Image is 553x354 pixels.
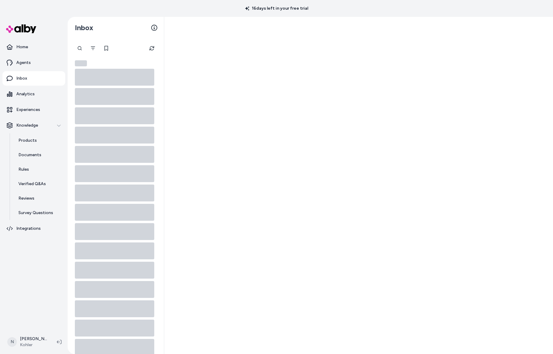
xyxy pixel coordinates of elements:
a: Documents [12,148,65,162]
p: [PERSON_NAME] [20,336,47,342]
p: Home [16,44,28,50]
p: Experiences [16,107,40,113]
a: Integrations [2,221,65,236]
p: 16 days left in your free trial [241,5,312,11]
a: Home [2,40,65,54]
a: Reviews [12,191,65,206]
p: Reviews [18,195,34,201]
a: Survey Questions [12,206,65,220]
button: Knowledge [2,118,65,133]
p: Products [18,137,37,144]
button: N[PERSON_NAME]Kohler [4,332,52,352]
p: Rules [18,166,29,172]
p: Analytics [16,91,35,97]
button: Filter [87,42,99,54]
a: Analytics [2,87,65,101]
a: Verified Q&As [12,177,65,191]
p: Documents [18,152,41,158]
a: Rules [12,162,65,177]
h2: Inbox [75,23,93,32]
a: Products [12,133,65,148]
a: Experiences [2,103,65,117]
a: Inbox [2,71,65,86]
img: alby Logo [6,24,36,33]
span: N [7,337,17,347]
span: Kohler [20,342,47,348]
p: Knowledge [16,122,38,128]
p: Survey Questions [18,210,53,216]
a: Agents [2,55,65,70]
p: Inbox [16,75,27,81]
p: Verified Q&As [18,181,46,187]
button: Refresh [146,42,158,54]
p: Agents [16,60,31,66]
p: Integrations [16,226,41,232]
